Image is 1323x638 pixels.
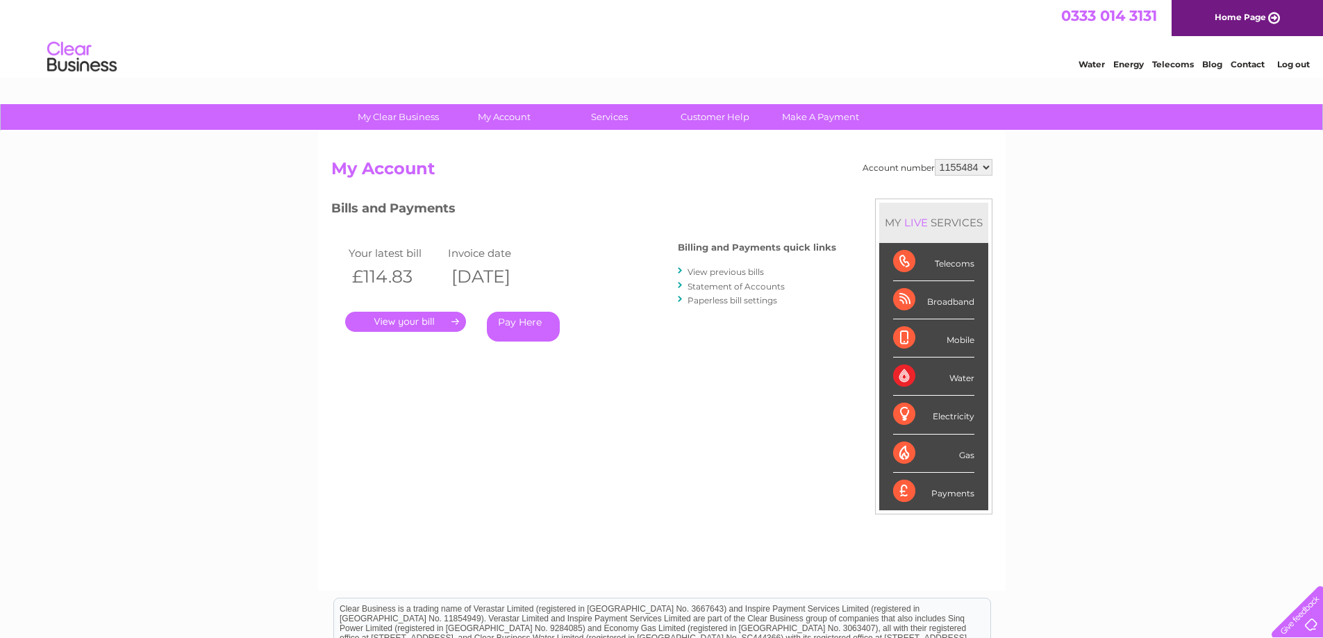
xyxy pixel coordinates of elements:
[1277,59,1310,69] a: Log out
[1113,59,1144,69] a: Energy
[893,281,974,319] div: Broadband
[341,104,456,130] a: My Clear Business
[1152,59,1194,69] a: Telecoms
[331,199,836,223] h3: Bills and Payments
[893,396,974,434] div: Electricity
[1202,59,1222,69] a: Blog
[444,244,544,262] td: Invoice date
[1079,59,1105,69] a: Water
[688,295,777,305] a: Paperless bill settings
[863,159,992,176] div: Account number
[893,435,974,473] div: Gas
[893,243,974,281] div: Telecoms
[447,104,561,130] a: My Account
[678,242,836,253] h4: Billing and Payments quick links
[879,203,988,242] div: MY SERVICES
[345,262,445,291] th: £114.83
[334,8,990,67] div: Clear Business is a trading name of Verastar Limited (registered in [GEOGRAPHIC_DATA] No. 3667643...
[1061,7,1157,24] a: 0333 014 3131
[1231,59,1265,69] a: Contact
[487,312,560,342] a: Pay Here
[444,262,544,291] th: [DATE]
[688,281,785,292] a: Statement of Accounts
[893,473,974,510] div: Payments
[658,104,772,130] a: Customer Help
[901,216,931,229] div: LIVE
[331,159,992,185] h2: My Account
[688,267,764,277] a: View previous bills
[552,104,667,130] a: Services
[763,104,878,130] a: Make A Payment
[893,319,974,358] div: Mobile
[345,244,445,262] td: Your latest bill
[893,358,974,396] div: Water
[345,312,466,332] a: .
[47,36,117,78] img: logo.png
